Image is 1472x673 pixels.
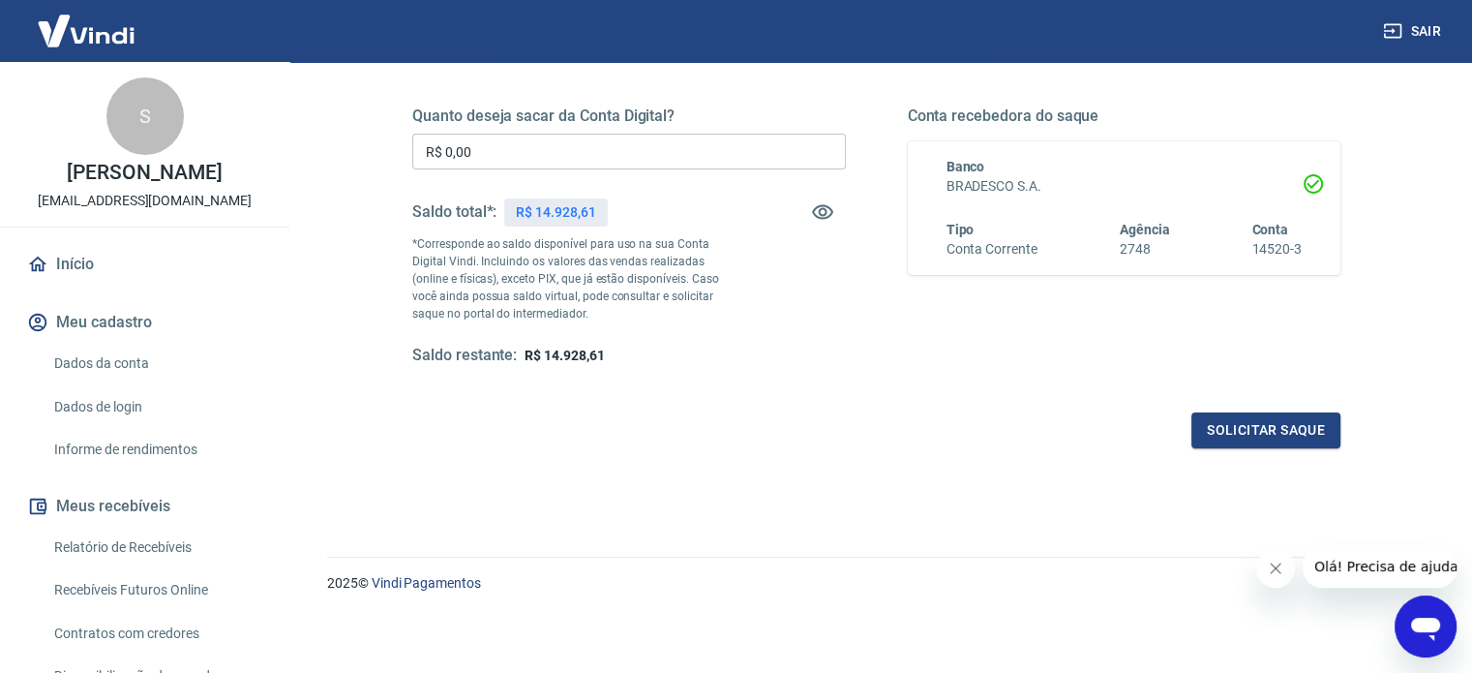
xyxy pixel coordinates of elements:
[46,430,266,470] a: Informe de rendimentos
[412,202,496,222] h5: Saldo total*:
[908,107,1341,126] h5: Conta recebedora do saque
[1251,239,1302,260] h6: 14520-3
[1379,14,1449,49] button: Sair
[1120,222,1170,237] span: Agência
[106,77,184,155] div: S
[38,191,252,211] p: [EMAIL_ADDRESS][DOMAIN_NAME]
[327,573,1426,594] p: 2025 ©
[1120,239,1170,260] h6: 2748
[525,348,604,363] span: R$ 14.928,61
[1251,222,1288,237] span: Conta
[1256,549,1295,588] iframe: Fechar mensagem
[946,239,1037,260] h6: Conta Corrente
[23,1,149,60] img: Vindi
[23,301,266,344] button: Meu cadastro
[412,235,737,322] p: *Corresponde ao saldo disponível para uso na sua Conta Digital Vindi. Incluindo os valores das ve...
[46,528,266,567] a: Relatório de Recebíveis
[46,387,266,427] a: Dados de login
[46,344,266,383] a: Dados da conta
[946,222,975,237] span: Tipo
[46,570,266,610] a: Recebíveis Futuros Online
[946,159,985,174] span: Banco
[67,163,222,183] p: [PERSON_NAME]
[23,485,266,528] button: Meus recebíveis
[412,107,846,126] h5: Quanto deseja sacar da Conta Digital?
[1303,545,1457,588] iframe: Mensagem da empresa
[412,346,517,366] h5: Saldo restante:
[372,575,481,591] a: Vindi Pagamentos
[12,14,163,29] span: Olá! Precisa de ajuda?
[46,614,266,654] a: Contratos com credores
[1395,596,1457,658] iframe: Botão para abrir a janela de mensagens
[516,202,595,223] p: R$ 14.928,61
[1191,413,1340,448] button: Solicitar saque
[23,243,266,286] a: Início
[946,176,1303,197] h6: BRADESCO S.A.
